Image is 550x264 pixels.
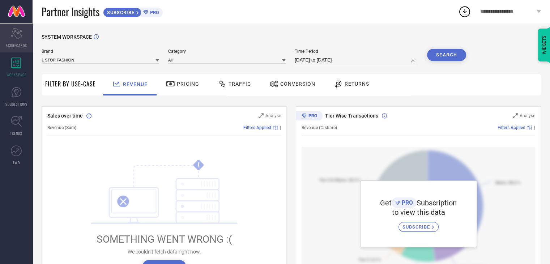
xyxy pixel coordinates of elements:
[168,49,286,54] span: Category
[243,125,271,130] span: Filters Applied
[47,125,76,130] span: Revenue (Sum)
[296,111,323,122] div: Premium
[458,5,471,18] div: Open download list
[42,34,92,40] span: SYSTEM WORKSPACE
[295,49,418,54] span: Time Period
[97,233,232,245] span: SOMETHING WENT WRONG :(
[534,125,535,130] span: |
[427,49,466,61] button: Search
[402,224,432,230] span: SUBSCRIBE
[325,113,378,119] span: Tier Wise Transactions
[280,81,315,87] span: Conversion
[259,113,264,118] svg: Zoom
[380,199,392,207] span: Get
[302,125,337,130] span: Revenue (% share)
[198,161,200,169] tspan: !
[295,56,418,64] input: Select time period
[103,10,136,15] span: SUBSCRIBE
[45,80,96,88] span: Filter By Use-Case
[400,199,413,206] span: PRO
[498,125,525,130] span: Filters Applied
[229,81,251,87] span: Traffic
[513,113,518,118] svg: Zoom
[13,160,20,165] span: FWD
[265,113,281,118] span: Analyse
[123,81,148,87] span: Revenue
[177,81,199,87] span: Pricing
[148,10,159,15] span: PRO
[520,113,535,118] span: Analyse
[345,81,369,87] span: Returns
[398,217,439,232] a: SUBSCRIBE
[392,208,445,217] span: to view this data
[7,72,26,77] span: WORKSPACE
[47,113,83,119] span: Sales over time
[10,131,22,136] span: TRENDS
[128,249,201,255] span: We couldn’t fetch data right now.
[5,101,27,107] span: SUGGESTIONS
[6,43,27,48] span: SCORECARDS
[42,49,159,54] span: Brand
[280,125,281,130] span: |
[417,199,457,207] span: Subscription
[42,4,99,19] span: Partner Insights
[103,6,163,17] a: SUBSCRIBEPRO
